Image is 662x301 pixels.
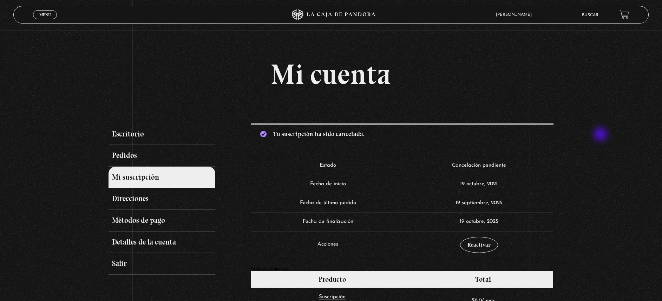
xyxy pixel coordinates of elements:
td: Fecha de último pedido [251,194,405,213]
span: Cerrar [37,19,53,24]
td: Fecha de finalización [251,212,405,231]
td: 19 octubre, 2025 [405,212,553,231]
nav: Páginas de cuenta [109,123,242,275]
th: Total [413,271,553,288]
td: Estado [251,156,405,175]
td: Cancelación pendiente [405,156,553,175]
h1: Mi cuenta [109,60,553,88]
h2: Totales de suscripciones [251,267,553,270]
a: Salir [109,253,215,275]
div: Tu suscripción ha sido cancelada. [251,123,553,143]
td: 19 octubre, 2021 [405,175,553,194]
th: Producto [251,271,413,288]
td: Fecha de inicio [251,175,405,194]
a: Reactivar [460,237,498,253]
span: Menu [39,13,51,17]
a: Buscar [582,13,598,17]
a: Métodos de pago [109,210,215,232]
td: 19 septiembre, 2025 [405,194,553,213]
span: Suscripción [319,294,346,300]
a: Pedidos [109,145,215,167]
span: [PERSON_NAME] [492,13,539,17]
td: Acciones [251,231,405,258]
a: Escritorio [109,123,215,145]
a: Mi suscripción [109,167,215,188]
a: Detalles de la cuenta [109,232,215,253]
a: Direcciones [109,188,215,210]
a: View your shopping cart [620,10,629,20]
